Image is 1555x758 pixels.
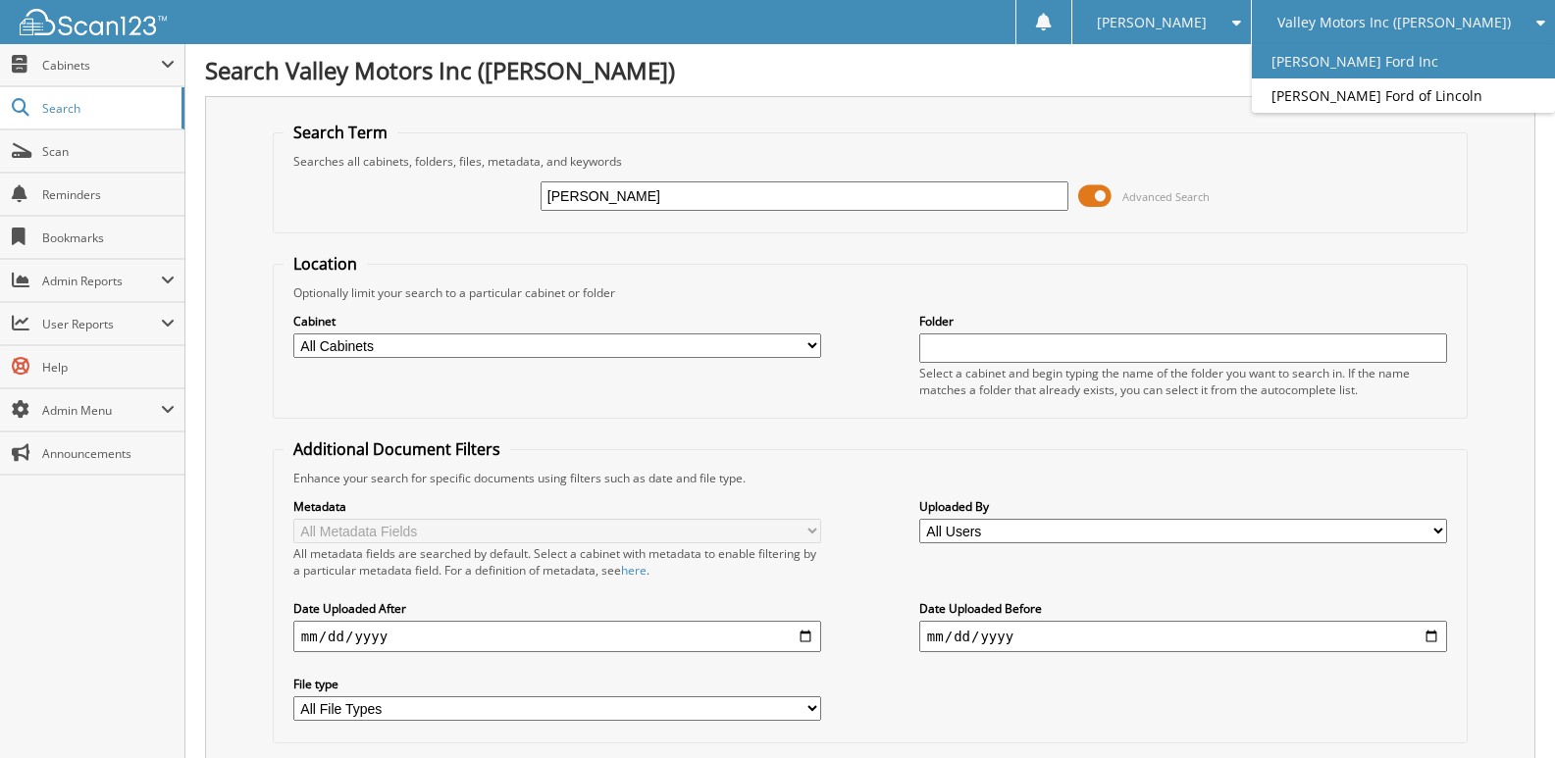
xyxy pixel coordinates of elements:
[1097,17,1207,28] span: [PERSON_NAME]
[919,600,1447,617] label: Date Uploaded Before
[284,284,1457,301] div: Optionally limit your search to a particular cabinet or folder
[42,186,175,203] span: Reminders
[42,229,175,246] span: Bookmarks
[20,9,167,35] img: scan123-logo-white.svg
[284,438,510,460] legend: Additional Document Filters
[919,365,1447,398] div: Select a cabinet and begin typing the name of the folder you want to search in. If the name match...
[284,253,367,275] legend: Location
[293,498,821,515] label: Metadata
[42,445,175,462] span: Announcements
[1252,44,1555,78] a: [PERSON_NAME] Ford Inc
[1252,78,1555,113] a: [PERSON_NAME] Ford of Lincoln
[293,621,821,652] input: start
[42,57,161,74] span: Cabinets
[293,545,821,579] div: All metadata fields are searched by default. Select a cabinet with metadata to enable filtering b...
[42,316,161,332] span: User Reports
[284,470,1457,486] div: Enhance your search for specific documents using filters such as date and file type.
[919,498,1447,515] label: Uploaded By
[293,600,821,617] label: Date Uploaded After
[42,143,175,160] span: Scan
[42,273,161,289] span: Admin Reports
[205,54,1535,86] h1: Search Valley Motors Inc ([PERSON_NAME])
[42,402,161,419] span: Admin Menu
[1277,17,1511,28] span: Valley Motors Inc ([PERSON_NAME])
[919,621,1447,652] input: end
[284,153,1457,170] div: Searches all cabinets, folders, files, metadata, and keywords
[1457,664,1555,758] iframe: Chat Widget
[293,676,821,692] label: File type
[42,359,175,376] span: Help
[293,313,821,329] label: Cabinet
[919,313,1447,329] label: Folder
[284,122,397,143] legend: Search Term
[42,100,172,117] span: Search
[621,562,647,579] a: here
[1122,189,1210,204] span: Advanced Search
